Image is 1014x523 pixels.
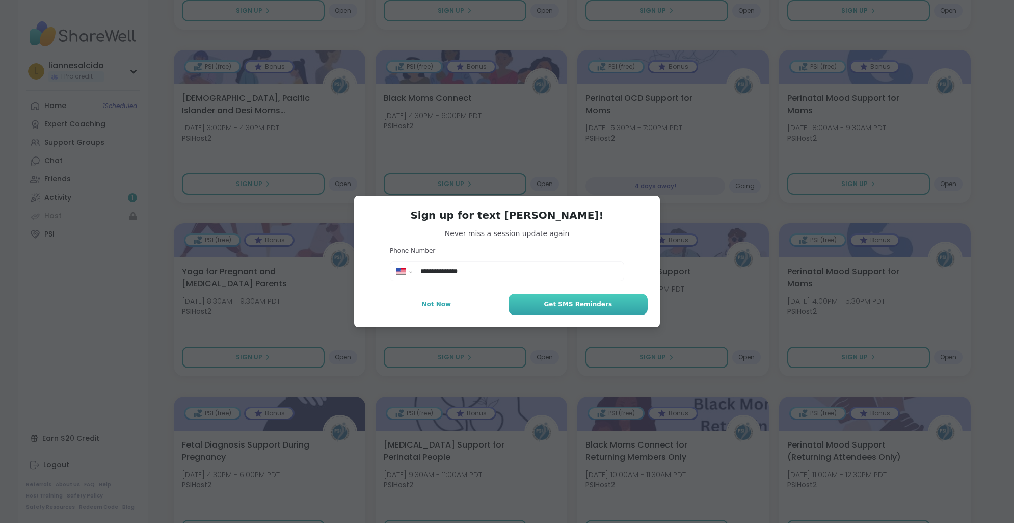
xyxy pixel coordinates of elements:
[544,300,612,309] span: Get SMS Reminders
[366,208,648,222] h3: Sign up for text [PERSON_NAME]!
[421,300,451,309] span: Not Now
[390,247,624,255] h3: Phone Number
[366,294,506,315] button: Not Now
[366,228,648,239] span: Never miss a session update again
[509,294,648,315] button: Get SMS Reminders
